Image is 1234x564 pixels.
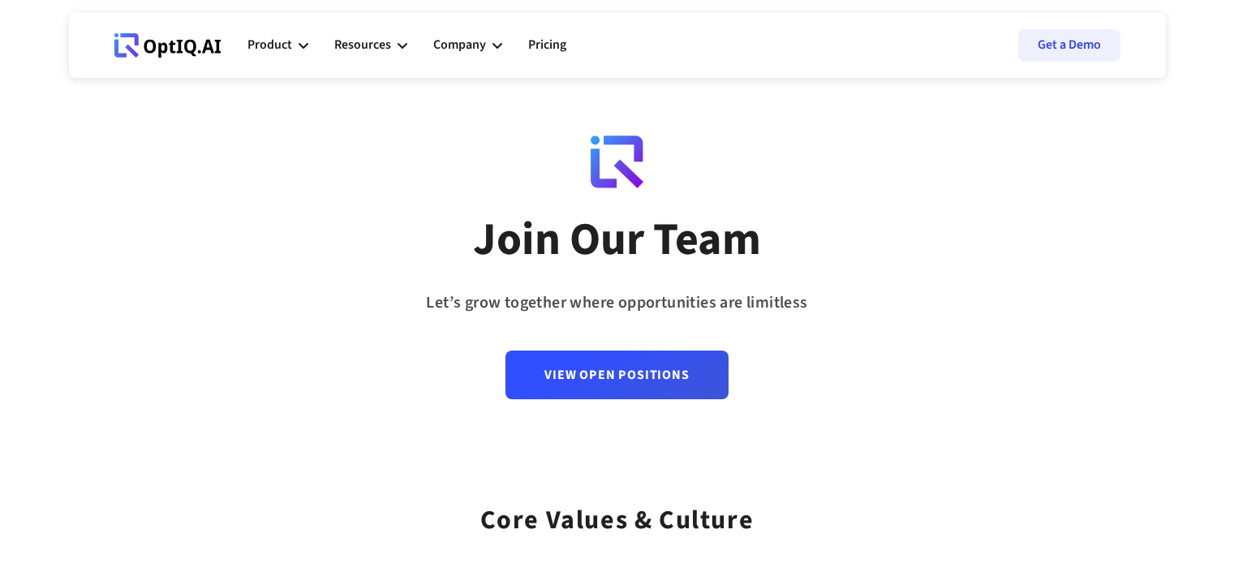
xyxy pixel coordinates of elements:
[480,484,755,541] div: Core values & Culture
[505,351,728,399] a: View Open Positions
[334,34,391,56] div: Resources
[426,288,807,318] div: Let’s grow together where opportunities are limitless
[247,34,292,56] div: Product
[1018,29,1120,62] a: Get a Demo
[114,21,221,70] a: Webflow Homepage
[528,21,566,70] a: Pricing
[114,57,115,58] div: Webflow Homepage
[473,212,761,269] div: Join Our Team
[433,34,486,56] div: Company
